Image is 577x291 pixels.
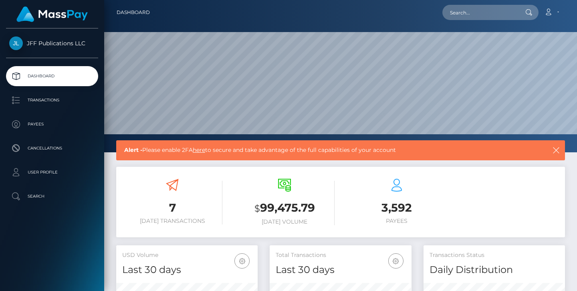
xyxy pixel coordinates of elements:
[9,118,95,130] p: Payees
[254,203,260,214] small: $
[9,36,23,50] img: JFF Publications LLC
[234,200,335,216] h3: 99,475.79
[9,166,95,178] p: User Profile
[124,146,509,154] span: Please enable 2FA to secure and take advantage of the full capabilities of your account
[193,146,205,154] a: here
[9,190,95,202] p: Search
[124,146,142,154] b: Alert -
[442,5,518,20] input: Search...
[6,114,98,134] a: Payees
[6,66,98,86] a: Dashboard
[347,200,447,216] h3: 3,592
[6,138,98,158] a: Cancellations
[6,162,98,182] a: User Profile
[9,70,95,82] p: Dashboard
[430,263,559,277] h4: Daily Distribution
[16,6,88,22] img: MassPay Logo
[122,200,222,216] h3: 7
[117,4,150,21] a: Dashboard
[6,186,98,206] a: Search
[430,251,559,259] h5: Transactions Status
[9,142,95,154] p: Cancellations
[9,94,95,106] p: Transactions
[6,40,98,47] span: JFF Publications LLC
[6,90,98,110] a: Transactions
